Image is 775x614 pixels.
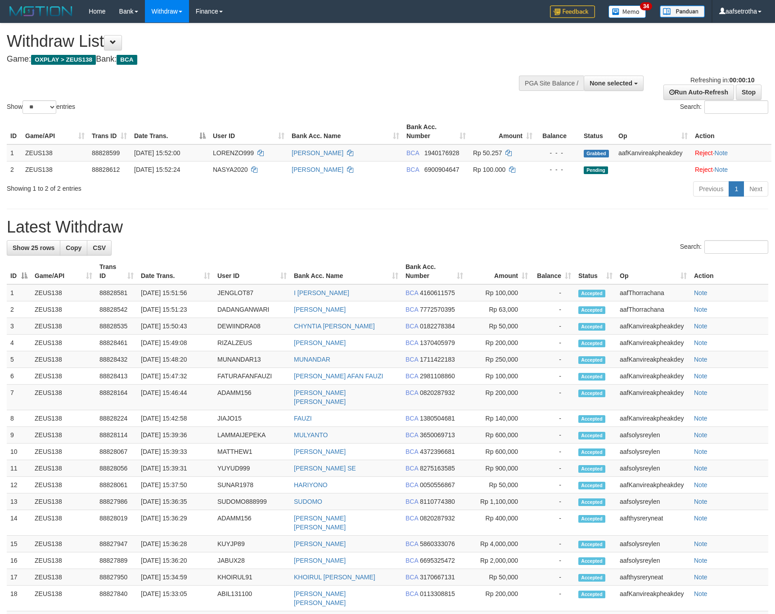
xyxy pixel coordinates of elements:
th: Balance [536,119,580,144]
th: User ID: activate to sort column ascending [209,119,288,144]
span: BCA [406,515,418,522]
td: 88828432 [96,351,137,368]
a: [PERSON_NAME] SE [294,465,356,472]
span: Copy 8275163585 to clipboard [420,465,455,472]
td: 11 [7,460,31,477]
span: NASYA2020 [213,166,248,173]
span: 88828599 [92,149,120,157]
a: Note [694,431,707,439]
td: ZEUS138 [31,460,96,477]
a: KHOIRUL [PERSON_NAME] [294,574,375,581]
td: aafthysreryneat [616,510,690,536]
td: Rp 50,000 [467,477,532,493]
h4: Game: Bank: [7,55,508,64]
td: ZEUS138 [22,144,88,161]
span: 88828612 [92,166,120,173]
td: aafsolysreylen [616,552,690,569]
td: YUYUD999 [214,460,290,477]
td: ZEUS138 [31,427,96,444]
td: LAMMAIJEPEKA [214,427,290,444]
td: - [532,318,575,335]
td: - [532,493,575,510]
th: Status [580,119,615,144]
a: [PERSON_NAME] [PERSON_NAME] [294,515,346,531]
span: Accepted [578,415,605,423]
span: Accepted [578,323,605,331]
a: CSV [87,240,112,255]
a: Note [694,515,707,522]
td: · [691,161,771,178]
td: - [532,351,575,368]
span: OXPLAY > ZEUS138 [31,55,96,65]
td: · [691,144,771,161]
td: 5 [7,351,31,368]
td: 88827986 [96,493,137,510]
input: Search: [704,100,768,114]
span: Accepted [578,482,605,489]
span: Grabbed [584,150,609,157]
td: 14 [7,510,31,536]
span: Pending [584,166,608,174]
td: ZEUS138 [31,477,96,493]
th: Bank Acc. Name: activate to sort column ascending [290,259,402,284]
td: 1 [7,284,31,301]
td: [DATE] 15:48:20 [137,351,214,368]
td: aafsolysreylen [616,493,690,510]
a: [PERSON_NAME] [292,149,343,157]
td: 88828061 [96,477,137,493]
th: Trans ID: activate to sort column ascending [88,119,131,144]
td: - [532,284,575,301]
img: Feedback.jpg [550,5,595,18]
th: Op: activate to sort column ascending [616,259,690,284]
select: Showentries [23,100,56,114]
a: Show 25 rows [7,240,60,255]
a: Note [694,339,707,346]
td: ZEUS138 [31,536,96,552]
td: 88828056 [96,460,137,477]
td: aafKanvireakpheakdey [616,335,690,351]
td: 88828067 [96,444,137,460]
td: 88828114 [96,427,137,444]
td: DEWIINDRA08 [214,318,290,335]
a: [PERSON_NAME] [294,557,346,564]
td: ZEUS138 [31,552,96,569]
span: Accepted [578,340,605,347]
td: RIZALZEUS [214,335,290,351]
span: BCA [406,448,418,455]
td: Rp 600,000 [467,444,532,460]
td: [DATE] 15:50:43 [137,318,214,335]
a: SUDOMO [294,498,322,505]
td: ZEUS138 [22,161,88,178]
span: Rp 50.257 [473,149,502,157]
td: [DATE] 15:36:20 [137,552,214,569]
a: Note [715,149,728,157]
td: 88828164 [96,385,137,410]
a: Note [694,465,707,472]
div: - - - [540,148,577,157]
td: Rp 63,000 [467,301,532,318]
a: Note [694,415,707,422]
td: [DATE] 15:39:33 [137,444,214,460]
td: 9 [7,427,31,444]
span: Accepted [578,498,605,506]
a: [PERSON_NAME] [294,448,346,455]
span: Show 25 rows [13,244,54,251]
td: - [532,427,575,444]
th: Status: activate to sort column ascending [575,259,616,284]
td: [DATE] 15:36:29 [137,510,214,536]
span: BCA [406,339,418,346]
label: Show entries [7,100,75,114]
input: Search: [704,240,768,254]
span: Copy [66,244,81,251]
span: Accepted [578,448,605,456]
td: Rp 100,000 [467,368,532,385]
a: Note [694,356,707,363]
td: 7 [7,385,31,410]
a: [PERSON_NAME] [294,540,346,547]
span: Rp 100.000 [473,166,505,173]
td: 15 [7,536,31,552]
span: BCA [406,372,418,380]
span: [DATE] 15:52:00 [134,149,180,157]
td: ZEUS138 [31,284,96,301]
td: aafsolysreylen [616,427,690,444]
